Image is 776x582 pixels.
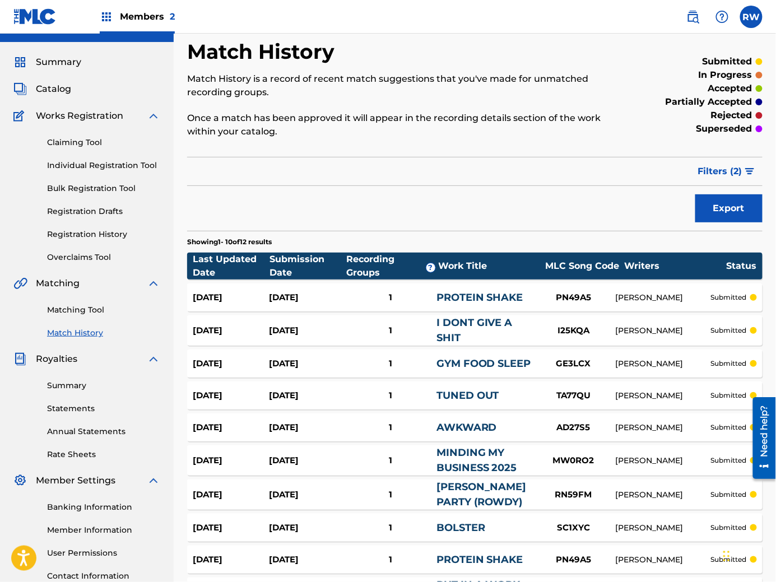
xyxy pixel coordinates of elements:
[531,357,615,370] div: GE3LCX
[345,291,436,304] div: 1
[193,357,269,370] div: [DATE]
[695,194,763,222] button: Export
[13,109,28,123] img: Works Registration
[269,488,345,501] div: [DATE]
[269,357,345,370] div: [DATE]
[531,488,615,501] div: RN59FM
[36,82,71,96] span: Catalog
[120,10,175,23] span: Members
[269,421,345,434] div: [DATE]
[147,474,160,487] img: expand
[691,157,763,185] button: Filters (2)
[147,277,160,290] img: expand
[193,522,269,534] div: [DATE]
[686,10,700,24] img: search
[436,421,497,434] a: AWKWARD
[426,263,435,272] span: ?
[13,55,81,69] a: SummarySummary
[699,68,752,82] p: in progress
[187,72,630,99] p: Match History is a record of recent match suggestions that you've made for unmatched recording gr...
[615,522,711,534] div: [PERSON_NAME]
[715,10,729,24] img: help
[193,324,269,337] div: [DATE]
[708,82,752,95] p: accepted
[13,474,27,487] img: Member Settings
[666,95,752,109] p: partially accepted
[36,109,123,123] span: Works Registration
[711,390,747,401] p: submitted
[723,539,730,573] div: Drag
[711,325,747,336] p: submitted
[13,277,27,290] img: Matching
[47,183,160,194] a: Bulk Registration Tool
[615,489,711,501] div: [PERSON_NAME]
[436,522,485,534] a: BOLSTER
[13,82,71,96] a: CatalogCatalog
[711,6,733,28] div: Help
[269,253,346,280] div: Submission Date
[615,325,711,337] div: [PERSON_NAME]
[703,55,752,68] p: submitted
[345,454,436,467] div: 1
[193,488,269,501] div: [DATE]
[47,380,160,392] a: Summary
[720,528,776,582] iframe: Chat Widget
[47,252,160,263] a: Overclaims Tool
[436,291,523,304] a: PROTEIN SHAKE
[47,229,160,240] a: Registration History
[13,352,27,366] img: Royalties
[531,324,615,337] div: I25KQA
[615,358,711,370] div: [PERSON_NAME]
[531,389,615,402] div: TA77QU
[346,253,438,280] div: Recording Groups
[345,488,436,501] div: 1
[47,449,160,460] a: Rate Sheets
[727,259,757,273] div: Status
[436,553,523,566] a: PROTEIN SHAKE
[147,109,160,123] img: expand
[147,352,160,366] img: expand
[13,82,27,96] img: Catalog
[436,316,513,344] a: I DONT GIVE A SHIT
[13,8,57,25] img: MLC Logo
[439,259,541,273] div: Work Title
[345,421,436,434] div: 1
[47,547,160,559] a: User Permissions
[745,393,776,483] iframe: Resource Center
[193,421,269,434] div: [DATE]
[187,39,340,64] h2: Match History
[47,160,160,171] a: Individual Registration Tool
[47,137,160,148] a: Claiming Tool
[436,446,517,474] a: MINDING MY BUSINESS 2025
[193,553,269,566] div: [DATE]
[682,6,704,28] a: Public Search
[269,324,345,337] div: [DATE]
[193,389,269,402] div: [DATE]
[187,237,272,247] p: Showing 1 - 10 of 12 results
[711,555,747,565] p: submitted
[47,570,160,582] a: Contact Information
[345,357,436,370] div: 1
[711,455,747,465] p: submitted
[47,501,160,513] a: Banking Information
[436,357,531,370] a: GYM FOOD SLEEP
[193,454,269,467] div: [DATE]
[540,259,624,273] div: MLC Song Code
[531,421,615,434] div: AD27S5
[345,324,436,337] div: 1
[36,277,80,290] span: Matching
[269,389,345,402] div: [DATE]
[615,554,711,566] div: [PERSON_NAME]
[47,206,160,217] a: Registration Drafts
[269,553,345,566] div: [DATE]
[615,455,711,467] div: [PERSON_NAME]
[698,165,742,178] span: Filters ( 2 )
[345,389,436,402] div: 1
[711,109,752,122] p: rejected
[711,358,747,369] p: submitted
[100,10,113,24] img: Top Rightsholders
[269,454,345,467] div: [DATE]
[436,481,527,508] a: [PERSON_NAME] PARTY (ROWDY)
[531,291,615,304] div: PN49A5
